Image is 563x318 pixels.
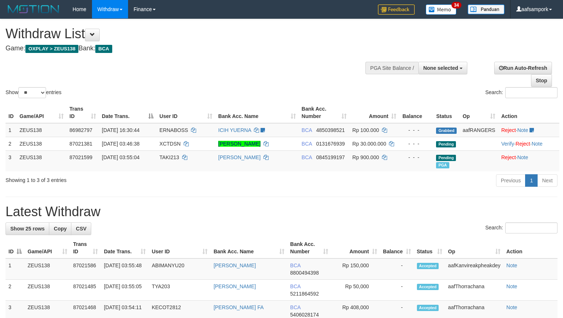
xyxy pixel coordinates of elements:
[299,102,350,123] th: Bank Acc. Number: activate to sort column ascending
[436,141,456,147] span: Pending
[506,283,517,289] a: Note
[25,258,70,280] td: ZEUS138
[460,123,498,137] td: aafRANGERS
[70,154,92,160] span: 87021599
[417,263,439,269] span: Accepted
[6,258,25,280] td: 1
[101,237,149,258] th: Date Trans.: activate to sort column ascending
[70,127,92,133] span: 86982797
[6,26,368,41] h1: Withdraw List
[302,141,312,147] span: BCA
[287,237,331,258] th: Bank Acc. Number: activate to sort column ascending
[17,150,67,171] td: ZEUS138
[494,62,552,74] a: Run Auto-Refresh
[380,280,414,301] td: -
[316,141,345,147] span: Copy 0131676939 to clipboard
[213,283,256,289] a: [PERSON_NAME]
[316,127,345,133] span: Copy 4850398521 to clipboard
[76,226,86,232] span: CSV
[498,123,559,137] td: ·
[6,123,17,137] td: 1
[6,137,17,150] td: 2
[353,141,386,147] span: Rp 30.000.000
[17,102,67,123] th: Game/API: activate to sort column ascending
[6,45,368,52] h4: Game: Bank:
[516,141,530,147] a: Reject
[417,284,439,290] span: Accepted
[210,237,287,258] th: Bank Acc. Name: activate to sort column ascending
[49,222,71,235] a: Copy
[302,127,312,133] span: BCA
[70,258,101,280] td: 87021586
[54,226,67,232] span: Copy
[290,262,301,268] span: BCA
[159,127,188,133] span: ERNABOSS
[532,141,543,147] a: Note
[6,174,229,184] div: Showing 1 to 3 of 3 entries
[380,237,414,258] th: Balance: activate to sort column ascending
[505,222,557,233] input: Search:
[218,127,251,133] a: ICIH YUERNA
[6,204,557,219] h1: Latest Withdraw
[517,127,528,133] a: Note
[159,154,179,160] span: TAKI213
[6,237,25,258] th: ID: activate to sort column descending
[159,141,181,147] span: XCTDSN
[218,141,261,147] a: [PERSON_NAME]
[380,258,414,280] td: -
[6,4,61,15] img: MOTION_logo.png
[402,140,430,147] div: - - -
[6,150,17,171] td: 3
[350,102,400,123] th: Amount: activate to sort column ascending
[67,102,99,123] th: Trans ID: activate to sort column ascending
[402,126,430,134] div: - - -
[102,154,139,160] span: [DATE] 03:55:04
[531,74,552,87] a: Stop
[498,137,559,150] td: · ·
[213,304,263,310] a: [PERSON_NAME] FA
[353,154,379,160] span: Rp 900.000
[316,154,345,160] span: Copy 0845199197 to clipboard
[417,305,439,311] span: Accepted
[290,304,301,310] span: BCA
[402,154,430,161] div: - - -
[517,154,528,160] a: Note
[414,237,445,258] th: Status: activate to sort column ascending
[501,141,514,147] a: Verify
[149,280,210,301] td: TYA203
[25,45,78,53] span: OXPLAY > ZEUS138
[418,62,467,74] button: None selected
[101,258,149,280] td: [DATE] 03:55:48
[485,87,557,98] label: Search:
[25,280,70,301] td: ZEUS138
[149,237,210,258] th: User ID: activate to sort column ascending
[501,154,516,160] a: Reject
[25,237,70,258] th: Game/API: activate to sort column ascending
[423,65,458,71] span: None selected
[445,237,503,258] th: Op: activate to sort column ascending
[331,280,380,301] td: Rp 50,000
[302,154,312,160] span: BCA
[218,154,261,160] a: [PERSON_NAME]
[71,222,91,235] a: CSV
[290,270,319,276] span: Copy 8800494398 to clipboard
[290,283,301,289] span: BCA
[95,45,112,53] span: BCA
[290,312,319,318] span: Copy 5406028174 to clipboard
[70,141,92,147] span: 87021381
[496,174,525,187] a: Previous
[6,102,17,123] th: ID
[17,123,67,137] td: ZEUS138
[378,4,415,15] img: Feedback.jpg
[399,102,433,123] th: Balance
[498,102,559,123] th: Action
[10,226,45,232] span: Show 25 rows
[331,237,380,258] th: Amount: activate to sort column ascending
[102,127,139,133] span: [DATE] 16:30:44
[445,258,503,280] td: aafKanvireakpheakdey
[101,280,149,301] td: [DATE] 03:55:05
[433,102,460,123] th: Status
[149,258,210,280] td: ABIMANYU20
[353,127,379,133] span: Rp 100.000
[70,237,101,258] th: Trans ID: activate to sort column ascending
